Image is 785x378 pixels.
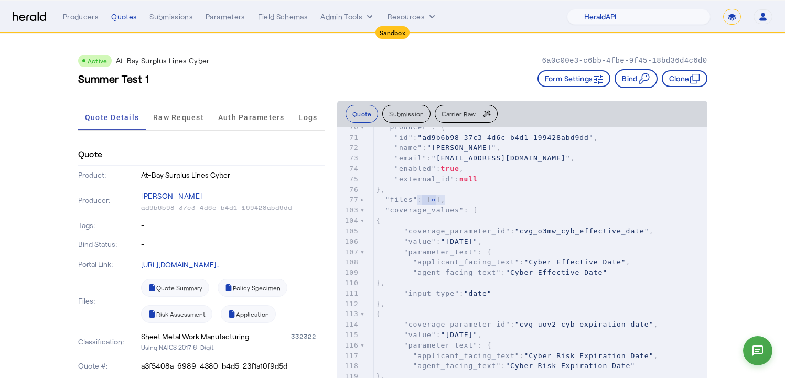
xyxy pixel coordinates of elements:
[337,247,360,257] div: 107
[376,237,482,245] span: : ,
[394,134,413,142] span: "id"
[88,57,107,64] span: Active
[404,237,436,245] span: "value"
[337,267,360,278] div: 109
[13,12,46,22] img: Herald Logo
[85,114,139,121] span: Quote Details
[298,114,317,121] span: Logs
[376,144,501,152] span: : ,
[432,154,571,162] span: "[EMAIL_ADDRESS][DOMAIN_NAME]"
[394,154,427,162] span: "email"
[78,220,139,231] p: Tags:
[141,203,325,212] p: ad9b6b98-37c3-4d6c-b4d1-199428abd9dd
[337,143,360,153] div: 72
[141,361,325,371] p: a3f5408a-6989-4380-b4d5-23f1a10f9d5d
[78,361,139,371] p: Quote #:
[376,341,492,349] span: : {
[459,175,478,183] span: null
[78,296,139,306] p: Files:
[441,237,478,245] span: "[DATE]"
[376,310,381,318] span: {
[78,259,139,269] p: Portal Link:
[506,362,635,370] span: "Cyber Risk Expiration Date"
[337,319,360,330] div: 114
[337,278,360,288] div: 110
[141,260,219,269] a: [URL][DOMAIN_NAME]..
[63,12,99,22] div: Producers
[221,305,276,323] a: Application
[417,134,593,142] span: "ad9b6b98-37c3-4d6c-b4d1-199428abd9dd"
[337,351,360,361] div: 117
[375,26,410,39] div: Sandbox
[149,12,193,22] div: Submissions
[116,56,210,66] p: At-Bay Surplus Lines Cyber
[78,71,149,86] h3: Summer Test 1
[662,70,707,87] button: Clone
[78,195,139,206] p: Producer:
[404,227,510,235] span: "coverage_parameter_id"
[337,164,360,174] div: 74
[441,165,459,172] span: true
[404,289,459,297] span: "input_type"
[537,70,611,87] button: Form Settings
[615,69,657,88] button: Bind
[141,342,325,352] p: Using NAICS 2017 6-Digit
[376,123,446,131] span: : {
[337,195,360,205] div: 77
[376,362,635,370] span: :
[542,56,707,66] p: 6a0c00e3-c6bb-4fbe-9f45-18bd36d4c6d0
[337,122,360,133] div: 70
[376,186,385,193] span: },
[337,174,360,185] div: 75
[376,268,607,276] span: :
[141,220,325,231] p: -
[385,196,418,203] span: "files"
[337,330,360,340] div: 115
[78,170,139,180] p: Product:
[376,320,659,328] span: : ,
[376,258,631,266] span: : ,
[337,299,360,309] div: 112
[404,320,510,328] span: "coverage_parameter_id"
[394,175,455,183] span: "external_id"
[524,258,626,266] span: "Cyber Effective Date"
[206,12,245,22] div: Parameters
[141,305,212,323] a: Risk Assessment
[337,288,360,299] div: 111
[291,331,325,342] div: 332322
[413,268,501,276] span: "agent_facing_text"
[320,12,375,22] button: internal dropdown menu
[394,165,436,172] span: "enabled"
[524,352,653,360] span: "Cyber Risk Expiration Date"
[413,258,520,266] span: "applicant_facing_text"
[337,361,360,371] div: 118
[385,123,432,131] span: "producer"
[337,340,360,351] div: 116
[153,114,204,121] span: Raw Request
[337,205,360,215] div: 103
[111,12,137,22] div: Quotes
[442,111,476,117] span: Carrier Raw
[258,12,308,22] div: Field Schemas
[376,134,598,142] span: : ,
[346,105,379,123] button: Quote
[218,279,287,297] a: Policy Specimen
[413,362,501,370] span: "agent_facing_text"
[388,12,437,22] button: Resources dropdown menu
[376,165,464,172] span: : ,
[218,114,285,121] span: Auth Parameters
[376,175,478,183] span: :
[427,144,496,152] span: "[PERSON_NAME]"
[337,153,360,164] div: 73
[376,217,381,224] span: {
[337,185,360,195] div: 76
[141,170,325,180] p: At-Bay Surplus Lines Cyber
[385,206,464,214] span: "coverage_values"
[337,215,360,226] div: 104
[376,300,385,308] span: },
[141,189,325,203] p: [PERSON_NAME]
[394,144,422,152] span: "name"
[404,341,478,349] span: "parameter_text"
[404,248,478,256] span: "parameter_text"
[337,226,360,236] div: 105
